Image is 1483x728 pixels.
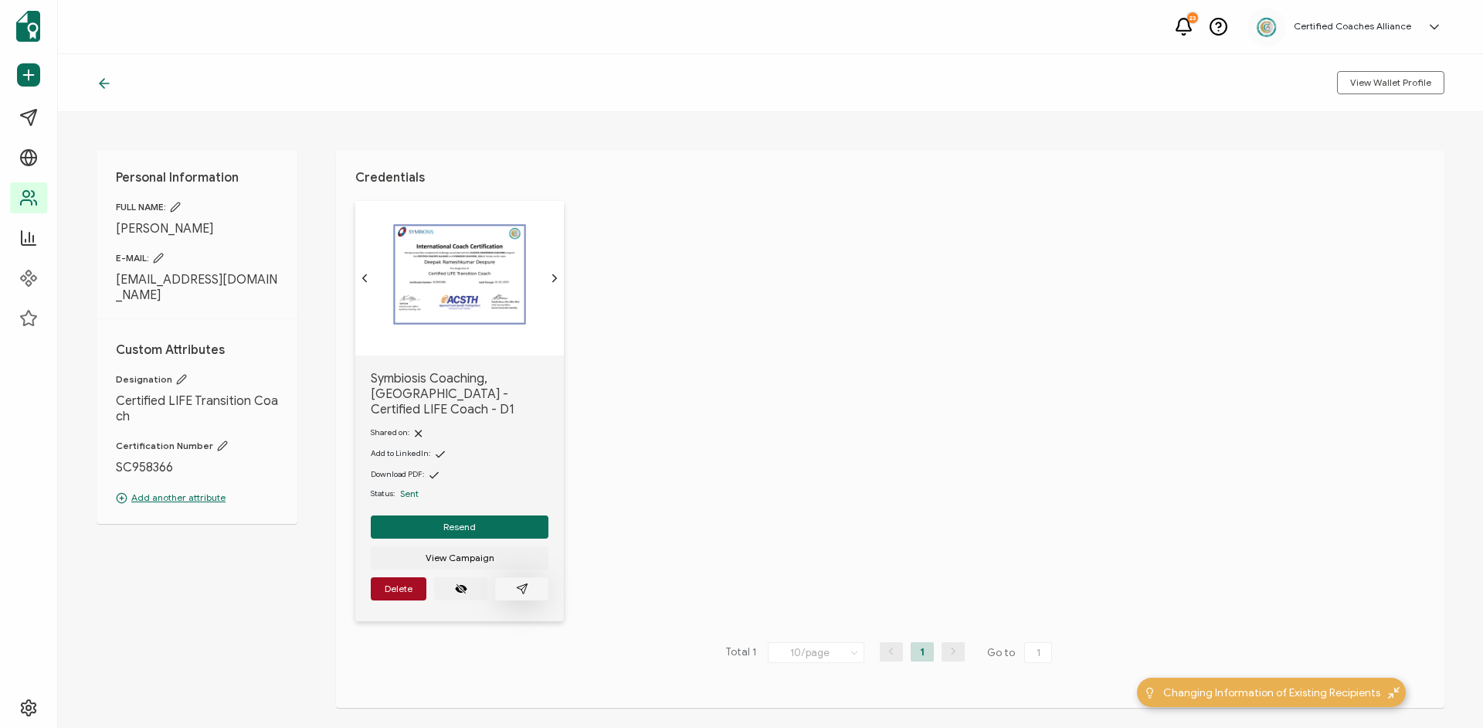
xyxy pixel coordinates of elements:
[371,546,548,570] button: View Campaign
[1337,71,1444,94] button: View Wallet Profile
[455,583,467,595] ion-icon: eye off
[116,342,278,358] h1: Custom Attributes
[116,393,278,424] span: Certified LIFE Transition Coach
[1255,15,1278,39] img: 2aa27aa7-df99-43f9-bc54-4d90c804c2bd.png
[116,272,278,303] span: [EMAIL_ADDRESS][DOMAIN_NAME]
[116,170,278,185] h1: Personal Information
[1187,12,1198,23] div: 23
[385,584,412,594] span: Delete
[371,469,424,479] span: Download PDF:
[371,515,548,539] button: Resend
[355,170,1425,185] h1: Credentials
[443,522,476,532] span: Resend
[371,577,426,600] button: Delete
[371,371,548,417] span: Symbiosis Coaching, [GEOGRAPHIC_DATA] - Certified LIFE Coach - D1
[1350,78,1431,87] span: View Wallet Profile
[116,460,278,475] span: SC958366
[1388,687,1400,699] img: minimize-icon.svg
[116,221,278,236] span: [PERSON_NAME]
[911,642,934,662] li: 1
[116,201,278,213] span: FULL NAME:
[371,488,395,500] span: Status:
[16,11,40,42] img: sertifier-logomark-colored.svg
[1163,685,1380,701] span: Changing Information of Existing Recipients
[1294,21,1411,32] h5: Certified Coaches Alliance
[358,272,371,284] ion-icon: chevron back outline
[116,491,278,505] p: Add another attribute
[116,373,278,386] span: Designation
[426,553,494,563] span: View Campaign
[371,448,430,458] span: Add to LinkedIn:
[116,252,278,264] span: E-MAIL:
[548,272,561,284] ion-icon: chevron forward outline
[371,427,409,437] span: Shared on:
[768,642,864,663] input: Select
[987,642,1055,664] span: Go to
[725,642,756,664] span: Total 1
[516,583,528,595] ion-icon: paper plane outline
[1406,654,1483,728] iframe: Chat Widget
[400,488,419,499] span: Sent
[116,440,278,452] span: Certification Number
